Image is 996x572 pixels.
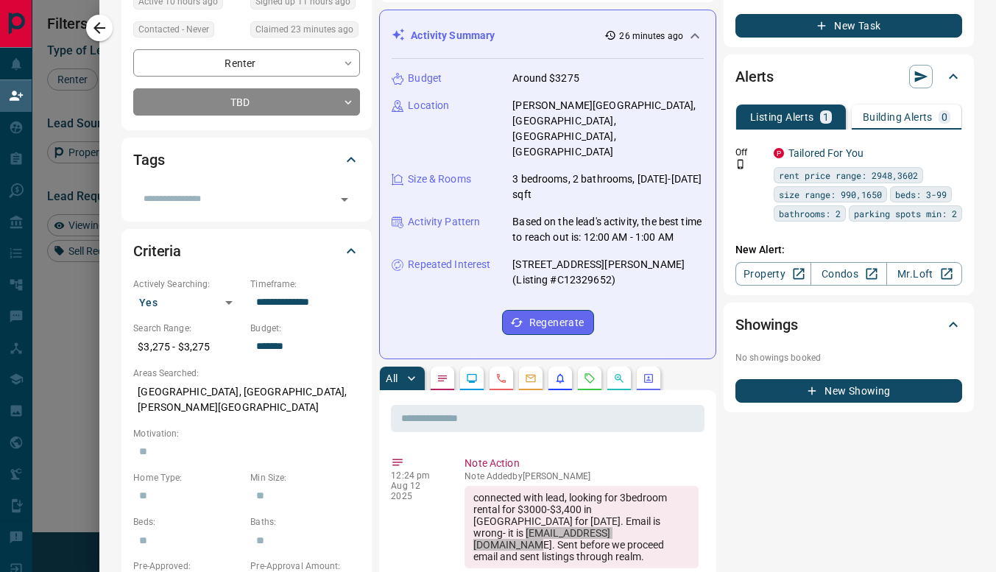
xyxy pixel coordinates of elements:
span: size range: 990,1650 [779,187,882,202]
p: Note Added by [PERSON_NAME] [465,471,699,481]
svg: Requests [584,372,596,384]
h2: Tags [133,148,164,172]
p: Motivation: [133,427,360,440]
p: Location [408,98,449,113]
p: Activity Summary [411,28,495,43]
div: connected with lead, looking for 3bedroom rental for $3000-$3,400 in [GEOGRAPHIC_DATA] for [DATE]... [465,486,699,568]
p: 3 bedrooms, 2 bathrooms, [DATE]-[DATE] sqft [512,172,704,202]
div: Tags [133,142,360,177]
svg: Emails [525,372,537,384]
p: 1 [823,112,829,122]
h2: Showings [735,313,798,336]
svg: Opportunities [613,372,625,384]
p: Size & Rooms [408,172,471,187]
p: 26 minutes ago [619,29,683,43]
div: TBD [133,88,360,116]
svg: Agent Actions [643,372,654,384]
div: Tue Aug 12 2025 [250,21,360,42]
p: Repeated Interest [408,257,490,272]
p: Around $3275 [512,71,579,86]
p: Timeframe: [250,278,360,291]
p: 0 [942,112,947,122]
p: Based on the lead's activity, the best time to reach out is: 12:00 AM - 1:00 AM [512,214,704,245]
div: Yes [133,291,243,314]
a: Condos [810,262,886,286]
p: Activity Pattern [408,214,480,230]
p: Budget: [250,322,360,335]
p: All [386,373,398,384]
p: Note Action [465,456,699,471]
p: Building Alerts [863,112,933,122]
div: Activity Summary26 minutes ago [392,22,704,49]
p: Off [735,146,765,159]
svg: Push Notification Only [735,159,746,169]
a: Tailored For You [788,147,863,159]
div: Criteria [133,233,360,269]
a: Property [735,262,811,286]
span: bathrooms: 2 [779,206,841,221]
svg: Notes [437,372,448,384]
p: [PERSON_NAME][GEOGRAPHIC_DATA], [GEOGRAPHIC_DATA], [GEOGRAPHIC_DATA], [GEOGRAPHIC_DATA] [512,98,704,160]
p: 12:24 pm [391,470,442,481]
p: Min Size: [250,471,360,484]
p: Home Type: [133,471,243,484]
svg: Listing Alerts [554,372,566,384]
div: property.ca [774,148,784,158]
span: rent price range: 2948,3602 [779,168,918,183]
p: Listing Alerts [750,112,814,122]
button: Open [334,189,355,210]
span: beds: 3-99 [895,187,947,202]
button: Regenerate [502,310,594,335]
p: Aug 12 2025 [391,481,442,501]
span: Contacted - Never [138,22,209,37]
div: Alerts [735,59,962,94]
p: Baths: [250,515,360,529]
a: Mr.Loft [886,262,962,286]
p: Actively Searching: [133,278,243,291]
h2: Criteria [133,239,181,263]
svg: Calls [495,372,507,384]
p: [GEOGRAPHIC_DATA], [GEOGRAPHIC_DATA], [PERSON_NAME][GEOGRAPHIC_DATA] [133,380,360,420]
p: New Alert: [735,242,962,258]
p: Search Range: [133,322,243,335]
button: New Task [735,14,962,38]
svg: Lead Browsing Activity [466,372,478,384]
p: No showings booked [735,351,962,364]
h2: Alerts [735,65,774,88]
div: Renter [133,49,360,77]
button: New Showing [735,379,962,403]
p: [STREET_ADDRESS][PERSON_NAME] (Listing #C12329652) [512,257,704,288]
div: Showings [735,307,962,342]
p: $3,275 - $3,275 [133,335,243,359]
span: parking spots min: 2 [854,206,957,221]
p: Areas Searched: [133,367,360,380]
span: Claimed 23 minutes ago [255,22,353,37]
p: Budget [408,71,442,86]
p: Beds: [133,515,243,529]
